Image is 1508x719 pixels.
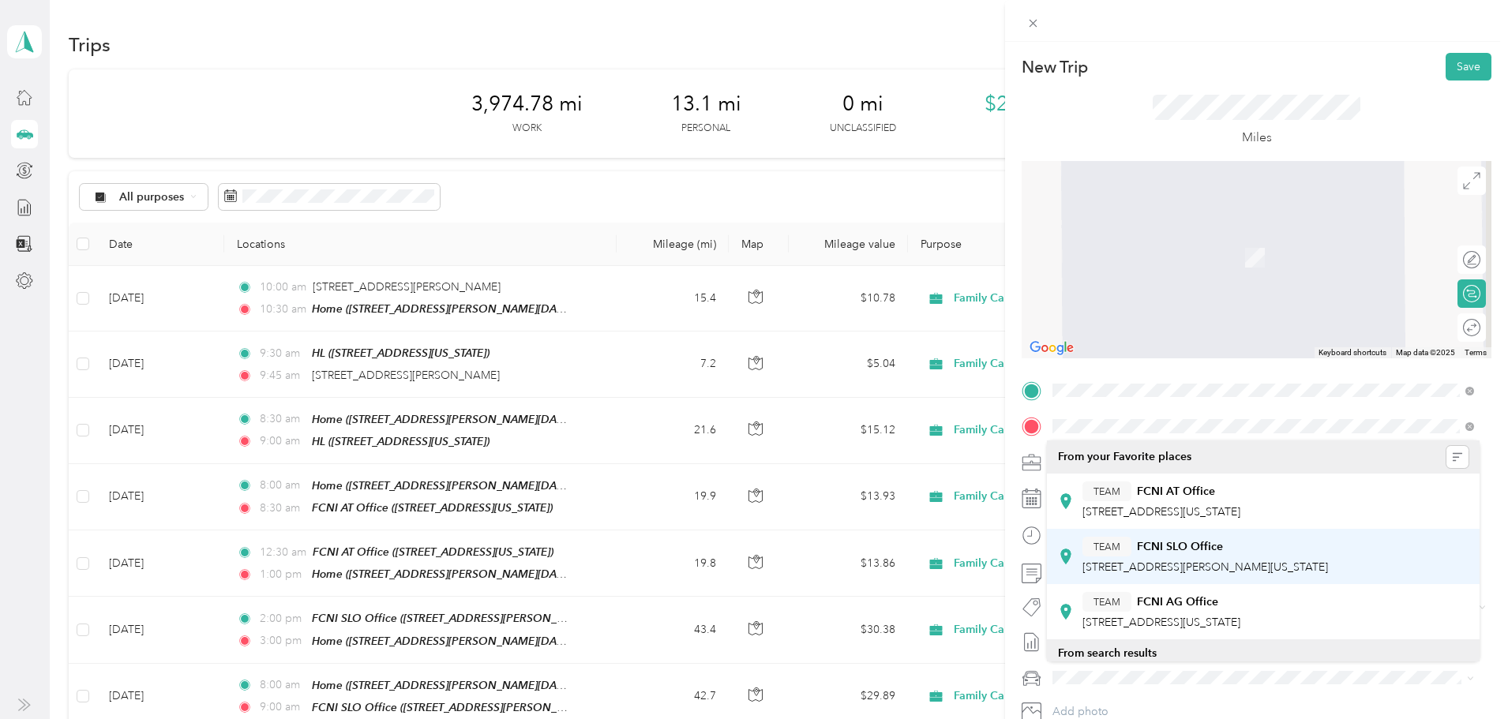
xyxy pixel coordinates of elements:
strong: FCNI AT Office [1137,485,1215,499]
span: Map data ©2025 [1396,348,1455,357]
span: [STREET_ADDRESS][US_STATE] [1082,616,1240,629]
p: New Trip [1022,56,1088,78]
span: [STREET_ADDRESS][PERSON_NAME][US_STATE] [1082,560,1328,574]
strong: FCNI SLO Office [1137,540,1223,554]
span: From search results [1058,646,1157,660]
span: [STREET_ADDRESS][US_STATE] [1082,505,1240,519]
img: Google [1026,338,1078,358]
span: TEAM [1093,540,1120,554]
a: Open this area in Google Maps (opens a new window) [1026,338,1078,358]
button: TEAM [1082,592,1131,612]
button: Keyboard shortcuts [1319,347,1386,358]
button: Save [1446,53,1491,81]
span: TEAM [1093,485,1120,499]
button: TEAM [1082,481,1131,501]
span: From your Favorite places [1058,450,1191,464]
p: Miles [1242,128,1272,148]
span: TEAM [1093,595,1120,609]
button: TEAM [1082,537,1131,556]
strong: FCNI AG Office [1137,595,1218,609]
iframe: Everlance-gr Chat Button Frame [1420,631,1508,719]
